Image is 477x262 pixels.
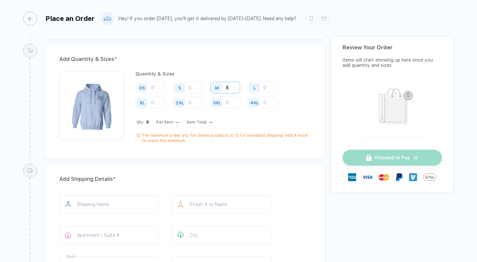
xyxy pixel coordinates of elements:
[253,85,256,90] div: L
[59,54,310,65] div: Add Quantity & Sizes
[178,85,181,90] div: S
[343,44,442,51] div: Review Your Order
[187,120,213,125] div: Item Total:
[348,173,356,181] img: express
[207,120,213,125] div: --
[250,100,259,105] div: 4XL
[139,85,145,90] div: XS
[45,15,95,23] div: Place an Order
[395,173,403,181] img: Paypal
[379,172,389,183] img: master-card
[63,75,121,132] img: 17ede2ed-08be-4d7d-9dd1-dcc73dc11584_nt_front_1759099150283.jpg
[59,174,310,184] div: Add Shipping Details
[102,13,113,25] img: user profile
[213,100,221,105] div: 3XL
[139,100,145,105] div: XL
[215,85,219,90] div: M
[136,120,149,125] div: Qty:
[156,120,180,125] div: Per Item:
[135,71,310,77] div: Quantity & Sizes
[119,16,296,22] div: Hey! If you order [DATE], you'll get it delivered by [DATE]–[DATE]. Need any help?
[343,57,442,68] div: Items will start showing up here once you add quantity and sizes.
[142,133,310,143] div: The minimum order qty. for these products is 12 for standard shipping. Add 4 more to reach the mi...
[423,171,436,184] img: GPay
[174,120,180,125] div: --
[365,84,420,132] img: shopping_bag.png
[362,172,373,183] img: visa
[144,120,149,125] span: 8
[409,173,417,181] img: Venmo
[176,100,184,105] div: 2XL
